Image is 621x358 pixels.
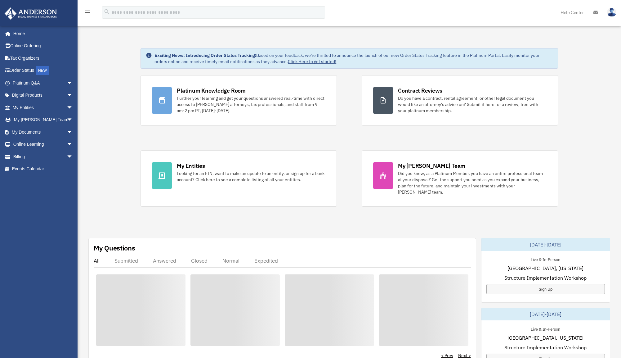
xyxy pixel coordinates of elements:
div: All [94,258,100,264]
div: Based on your feedback, we're thrilled to announce the launch of our new Order Status Tracking fe... [154,52,553,65]
a: My [PERSON_NAME] Team Did you know, as a Platinum Member, you have an entire professional team at... [362,150,558,207]
a: Sign Up [486,284,605,294]
div: Did you know, as a Platinum Member, you have an entire professional team at your disposal? Get th... [398,170,547,195]
div: My Entities [177,162,205,170]
a: Click Here to get started! [288,59,336,64]
span: arrow_drop_down [67,101,79,114]
div: Do you have a contract, rental agreement, or other legal document you would like an attorney's ad... [398,95,547,114]
a: Events Calendar [4,163,82,175]
a: Tax Organizers [4,52,82,64]
a: Home [4,27,79,40]
span: arrow_drop_down [67,126,79,139]
a: menu [84,11,91,16]
span: Structure Implementation Workshop [504,274,587,282]
strong: Exciting News: Introducing Order Status Tracking! [154,53,256,58]
div: Contract Reviews [398,87,442,94]
a: Digital Productsarrow_drop_down [4,89,82,102]
img: Anderson Advisors Platinum Portal [3,7,59,20]
div: Answered [153,258,176,264]
span: [GEOGRAPHIC_DATA], [US_STATE] [507,334,583,342]
span: arrow_drop_down [67,114,79,126]
div: Further your learning and get your questions answered real-time with direct access to [PERSON_NAM... [177,95,325,114]
span: arrow_drop_down [67,89,79,102]
span: arrow_drop_down [67,150,79,163]
span: arrow_drop_down [67,77,79,89]
div: NEW [36,66,49,75]
span: [GEOGRAPHIC_DATA], [US_STATE] [507,264,583,272]
div: Expedited [254,258,278,264]
a: My Documentsarrow_drop_down [4,126,82,138]
div: Live & In-Person [526,256,565,262]
a: Platinum Q&Aarrow_drop_down [4,77,82,89]
div: Live & In-Person [526,325,565,332]
span: arrow_drop_down [67,138,79,151]
a: My Entitiesarrow_drop_down [4,101,82,114]
div: Normal [222,258,239,264]
i: menu [84,9,91,16]
div: Platinum Knowledge Room [177,87,246,94]
div: Looking for an EIN, want to make an update to an entity, or sign up for a bank account? Click her... [177,170,325,183]
a: Platinum Knowledge Room Further your learning and get your questions answered real-time with dire... [141,75,337,126]
div: My [PERSON_NAME] Team [398,162,465,170]
a: Contract Reviews Do you have a contract, rental agreement, or other legal document you would like... [362,75,558,126]
span: Structure Implementation Workshop [504,344,587,351]
div: My Questions [94,243,135,253]
div: [DATE]-[DATE] [481,238,610,251]
a: My Entities Looking for an EIN, want to make an update to an entity, or sign up for a bank accoun... [141,150,337,207]
a: Billingarrow_drop_down [4,150,82,163]
div: Submitted [114,258,138,264]
a: Order StatusNEW [4,64,82,77]
div: Closed [191,258,208,264]
a: My [PERSON_NAME] Teamarrow_drop_down [4,114,82,126]
a: Online Learningarrow_drop_down [4,138,82,151]
i: search [104,8,110,15]
div: [DATE]-[DATE] [481,308,610,320]
a: Online Ordering [4,40,82,52]
img: User Pic [607,8,616,17]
